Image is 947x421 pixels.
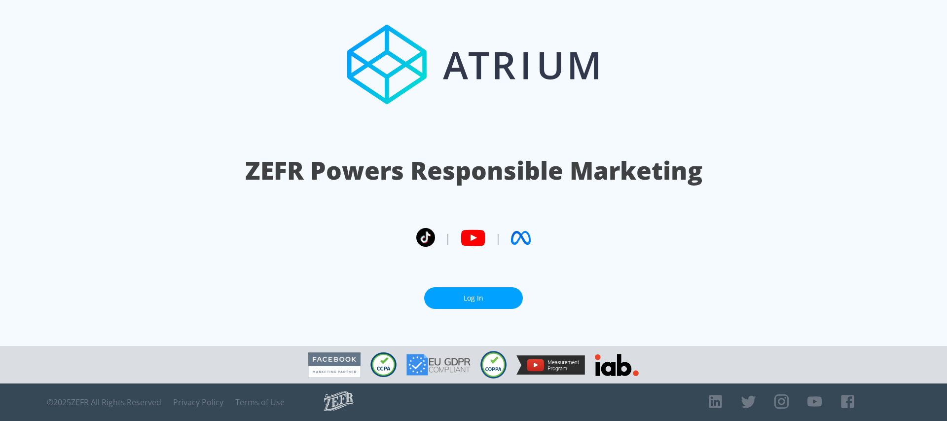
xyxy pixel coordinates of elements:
span: | [445,230,451,245]
img: YouTube Measurement Program [516,355,585,375]
img: Facebook Marketing Partner [308,352,361,378]
a: Log In [424,287,523,309]
a: Terms of Use [235,397,285,407]
span: © 2025 ZEFR All Rights Reserved [47,397,161,407]
img: GDPR Compliant [406,354,471,376]
h1: ZEFR Powers Responsible Marketing [245,153,702,188]
a: Privacy Policy [173,397,223,407]
img: CCPA Compliant [370,352,397,377]
img: COPPA Compliant [480,351,507,379]
span: | [495,230,501,245]
img: IAB [595,354,639,376]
